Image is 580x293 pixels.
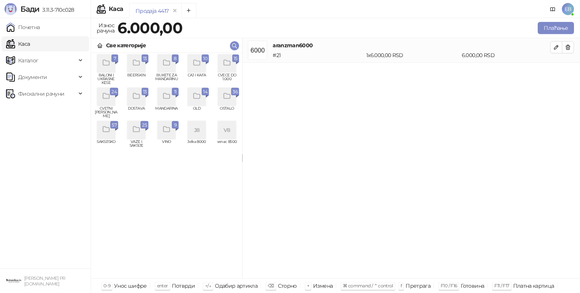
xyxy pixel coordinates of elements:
[124,140,148,151] span: VAZE I SAKSIJE
[365,51,460,59] div: 1 x 6.000,00 RSD
[24,276,65,287] small: [PERSON_NAME] PR [DOMAIN_NAME]
[173,88,177,96] span: 11
[170,8,180,14] button: remove
[494,283,509,288] span: F11 / F17
[188,121,206,139] div: J8
[114,281,147,291] div: Унос шифре
[39,6,74,13] span: 3.11.3-710c028
[441,283,457,288] span: F10 / F16
[154,140,179,151] span: VINO
[461,281,484,291] div: Готовина
[215,73,239,85] span: CVECE DO 1.000
[513,281,554,291] div: Платна картица
[124,107,148,118] span: DOSTAVA
[181,3,196,18] button: Add tab
[185,73,209,85] span: CAJ I KAFA
[234,54,238,63] span: 15
[313,281,333,291] div: Измена
[154,73,179,85] span: BUKETE ZA MANDARINU
[278,281,297,291] div: Сторно
[20,5,39,14] span: Бади
[112,121,117,129] span: 57
[538,22,574,34] button: Плаћање
[117,19,182,37] strong: 6.000,00
[343,283,393,288] span: ⌘ command / ⌃ control
[460,51,552,59] div: 6.000,00 RSD
[103,283,110,288] span: 0-9
[143,54,147,63] span: 13
[136,7,168,15] div: Продаја 4417
[203,88,207,96] span: 14
[173,121,177,129] span: 9
[203,54,207,63] span: 10
[157,283,168,288] span: enter
[113,54,117,63] span: 7
[5,3,17,15] img: Logo
[215,281,258,291] div: Одабир артикла
[215,140,239,151] span: venac 8500
[185,107,209,118] span: OLD
[106,41,146,50] div: Све категорије
[18,53,39,68] span: Каталог
[6,36,30,51] a: Каса
[94,73,118,85] span: BALONI I UKRASNE KESE
[218,121,236,139] div: V8
[124,73,148,85] span: BEERSKIN
[18,86,64,101] span: Фискални рачуни
[215,107,239,118] span: OSTALO
[268,283,274,288] span: ⌫
[185,140,209,151] span: Jelka 8000
[547,3,559,15] a: Документација
[173,54,177,63] span: 8
[401,283,402,288] span: f
[6,20,40,35] a: Почетна
[94,107,118,118] span: CVETNI [PERSON_NAME]
[273,41,550,50] h4: aranzman6000
[91,53,242,278] div: grid
[154,107,179,118] span: MANDARINA
[109,6,123,12] div: Каса
[172,281,195,291] div: Потврди
[111,88,117,96] span: 24
[307,283,309,288] span: +
[406,281,430,291] div: Претрага
[205,283,211,288] span: ↑/↓
[6,273,21,288] img: 64x64-companyLogo-0e2e8aaa-0bd2-431b-8613-6e3c65811325.png
[271,51,365,59] div: # 21
[143,88,147,96] span: 13
[562,3,574,15] span: EB
[233,88,238,96] span: 36
[94,140,118,151] span: SAKSIJSKO
[95,20,116,36] div: Износ рачуна
[142,121,147,129] span: 25
[18,70,47,85] span: Документи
